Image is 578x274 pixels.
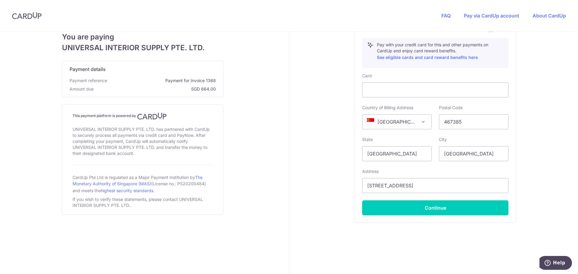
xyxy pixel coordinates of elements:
span: You are paying [62,32,223,42]
button: Continue [362,200,508,215]
span: Payment for Invoice 1368 [110,78,216,84]
a: highest security standards [101,188,153,193]
div: CardUp Pte Ltd is regulated as a Major Payment Institution by (License no.: PS20200484) and meets... [73,172,213,195]
a: Pay via CardUp account [464,13,519,19]
label: Postal Code [439,105,463,111]
div: If you wish to verify these statements, please contact UNIVERSAL INTERIOR SUPPLY PTE. LTD.. [73,195,213,210]
p: Pay with your credit card for this and other payments on CardUp and enjoy card reward benefits. [377,42,503,61]
span: SGD 664.00 [96,86,216,92]
label: Country of Billing Address [362,105,413,111]
label: City [439,137,447,143]
a: About CardUp [533,13,566,19]
span: Payment reference [70,78,107,84]
div: UNIVERSAL INTERIOR SUPPLY PTE. LTD. has partnered with CardUp to securely process all payments vi... [73,125,213,158]
span: Payment details [70,66,106,73]
img: CardUp [12,12,42,19]
span: Singapore [362,114,432,129]
iframe: Opens a widget where you can find more information [539,256,572,271]
label: Address [362,168,379,174]
img: CardUp [137,112,167,120]
a: FAQ [441,13,451,19]
iframe: Secure card payment input frame [367,86,503,94]
input: Example 123456 [439,114,508,129]
span: Singapore [362,115,431,129]
label: Card [362,73,372,79]
span: UNIVERSAL INTERIOR SUPPLY PTE. LTD. [62,42,223,53]
label: State [362,137,373,143]
span: Amount due [70,86,94,92]
h4: This payment platform is powered by [73,112,213,120]
a: See eligible cards and card reward benefits here [377,55,478,60]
